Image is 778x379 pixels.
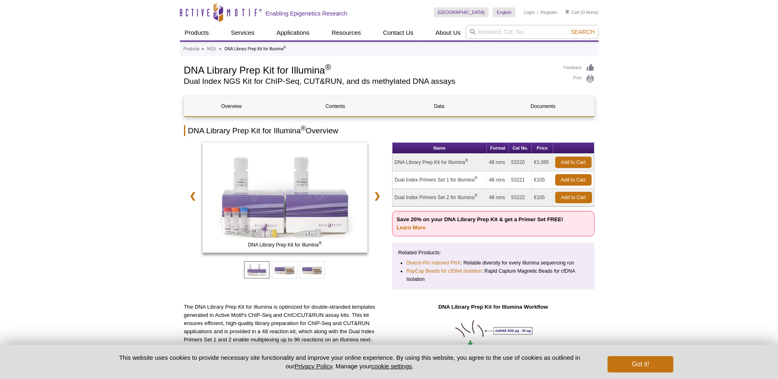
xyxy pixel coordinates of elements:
a: About Us [430,25,466,40]
a: Add to Cart [555,192,592,203]
a: RapCap Beads for cfDNA Isolation [406,267,482,275]
a: Add to Cart [555,157,592,168]
img: DNA Library Prep Kit for Illumina [202,142,368,253]
a: Products [180,25,214,40]
li: : Rapid Capture Magnetic Beads for cfDNA Isolation [406,267,581,283]
p: The DNA Library Prep Kit for Illumina is optimized for double-stranded templates generated in Act... [184,303,386,352]
input: Keyword, Cat. No. [466,25,599,39]
td: 48 rxns [487,189,509,206]
a: Learn More [397,224,426,231]
a: DNA Library Prep Kit for Illumina [202,142,368,255]
a: ❮ [184,186,202,205]
td: €105 [532,171,553,189]
sup: ® [474,193,477,198]
sup: ® [465,158,468,163]
th: Name [392,143,487,154]
button: Got it! [608,356,673,372]
li: (0 items) [565,7,599,17]
li: » [202,47,204,51]
li: : Reliable diversity for every Illumina sequencing run [406,259,581,267]
td: €1,085 [532,154,553,171]
a: Feedback [564,63,594,72]
span: DNA Library Prep Kit for Illumina [204,241,366,249]
h1: DNA Library Prep Kit for Illumina [184,63,556,76]
a: Diversi-Phi Indexed PhiX [406,259,461,267]
a: Print [564,74,594,83]
a: Cart [565,9,580,15]
a: Resources [327,25,366,40]
sup: ® [474,176,477,180]
td: 53221 [509,171,532,189]
td: €105 [532,189,553,206]
a: Login [524,9,535,15]
a: Add to Cart [555,174,592,186]
span: Search [571,29,594,35]
a: Applications [271,25,314,40]
a: Overview [184,96,279,116]
td: Dual Index Primers Set 2 for Illumina [392,189,487,206]
a: Data [392,96,487,116]
p: This website uses cookies to provide necessary site functionality and improve your online experie... [105,353,594,370]
a: Register [540,9,557,15]
td: 48 rxns [487,154,509,171]
a: Privacy Policy [294,363,332,370]
a: Products [184,45,200,53]
a: ❯ [368,186,386,205]
td: DNA Library Prep Kit for Illumina [392,154,487,171]
li: | [537,7,538,17]
td: 48 rxns [487,171,509,189]
a: [GEOGRAPHIC_DATA] [434,7,489,17]
th: Price [532,143,553,154]
sup: ® [301,125,306,132]
td: Dual Index Primers Set 1 for Illumina [392,171,487,189]
li: DNA Library Prep Kit for Illumina [224,47,286,51]
a: Contact Us [378,25,418,40]
sup: ® [318,241,321,245]
td: 53222 [509,189,532,206]
a: NGS [207,45,216,53]
h2: Dual Index NGS Kit for ChIP-Seq, CUT&RUN, and ds methylated DNA assays [184,78,556,85]
a: Contents [288,96,383,116]
button: cookie settings [371,363,412,370]
p: Related Products: [398,249,588,257]
strong: DNA Library Prep Kit for Illumina Workflow [438,304,548,310]
button: Search [568,28,597,36]
sup: ® [325,63,331,72]
li: » [219,47,222,51]
a: Documents [496,96,590,116]
td: 53220 [509,154,532,171]
h2: Enabling Epigenetics Research [266,10,348,17]
th: Format [487,143,509,154]
a: Services [226,25,260,40]
img: Your Cart [565,10,569,14]
th: Cat No. [509,143,532,154]
strong: Save 20% on your DNA Library Prep Kit & get a Primer Set FREE! [397,216,563,231]
a: English [493,7,516,17]
sup: ® [283,45,286,49]
h2: DNA Library Prep Kit for Illumina Overview [184,125,594,136]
